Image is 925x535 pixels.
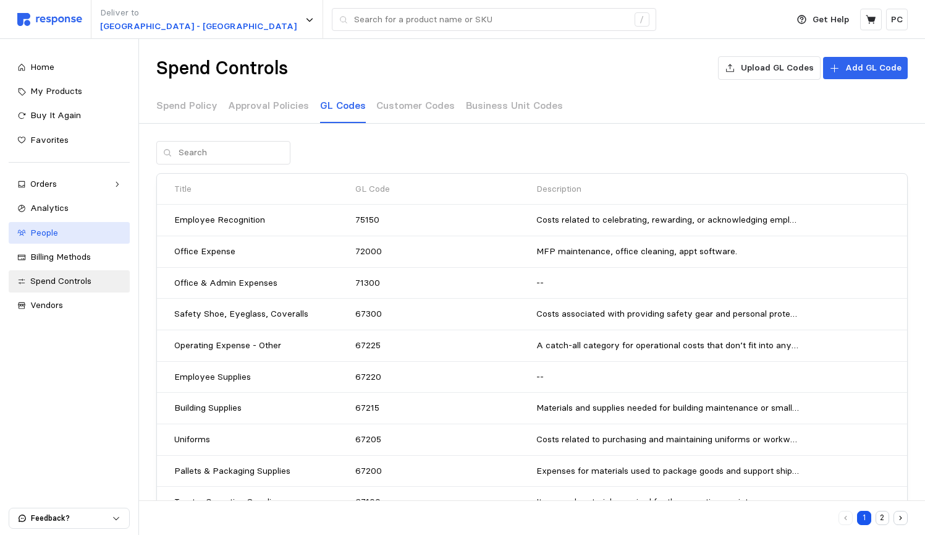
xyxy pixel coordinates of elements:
a: Buy It Again [9,105,130,127]
button: Add GL Code [823,57,908,79]
button: 1 [857,511,871,525]
a: Spend Controls [9,270,130,293]
p: Uniforms [174,433,210,447]
p: Get Help [813,13,849,27]
span: Billing Methods [30,251,91,262]
a: Orders [9,173,130,195]
p: 67100 [355,495,528,509]
p: GL Codes [320,98,366,113]
span: Home [30,61,54,72]
p: Items and materials required for the operation, maintenance, and upkeep of tractors. Examples inc... [536,495,800,509]
p: Tractor Operating Supplies [174,495,281,509]
p: Operating Expense - Other [174,339,281,353]
p: Costs related to celebrating, rewarding, or acknowledging employees for their contributions. Exam... [536,213,800,227]
p: 67215 [355,401,528,415]
a: Billing Methods [9,246,130,268]
p: 67300 [355,307,528,321]
a: Home [9,56,130,79]
p: Office & Admin Expenses [174,276,277,290]
p: 72000 [355,245,528,259]
span: Buy It Again [30,109,81,121]
button: PC [886,9,908,30]
a: People [9,222,130,244]
p: Business Unit Codes [466,98,563,113]
input: Search for a product name or SKU [354,9,628,31]
button: Get Help [790,8,856,32]
span: People [30,227,58,238]
p: 67225 [355,339,528,353]
span: Spend Controls [30,275,91,286]
p: Add GL Code [845,61,902,75]
p: Costs associated with providing safety gear and personal protective equipment (PPE) for employees... [536,307,800,321]
div: Orders [30,178,108,191]
p: A catch-all category for operational costs that don’t fit into any predefined supply categories. [536,339,800,353]
p: MFP maintenance, office cleaning, appt software. [536,245,800,259]
a: My Products [9,80,130,103]
p: Description [536,182,581,196]
p: 67220 [355,370,528,384]
p: Title [174,182,192,196]
p: 67205 [355,433,528,447]
p: Deliver to [100,6,297,20]
p: Approval Policies [228,98,309,113]
p: Safety Shoe, Eyeglass, Coveralls [174,307,308,321]
p: -- [536,276,800,290]
div: / [635,12,649,27]
p: GL Code [355,182,390,196]
span: My Products [30,85,82,96]
p: -- [536,370,800,384]
a: Vendors [9,294,130,317]
p: Employee Supplies [174,370,251,384]
a: Analytics [9,197,130,220]
a: Favorites [9,129,130,152]
p: Customer Codes [376,98,455,113]
button: Feedback? [9,508,129,528]
h1: Spend Controls [156,56,288,80]
input: Search [179,142,284,164]
p: Pallets & Packaging Supplies [174,464,290,478]
p: Upload GL Codes [741,61,814,75]
p: [GEOGRAPHIC_DATA] - [GEOGRAPHIC_DATA] [100,20,297,33]
span: Analytics [30,202,69,213]
p: 67200 [355,464,528,478]
span: Vendors [30,299,63,310]
button: 2 [876,511,890,525]
p: Employee Recognition [174,213,265,227]
p: Building Supplies [174,401,242,415]
img: svg%3e [17,13,82,26]
span: Favorites [30,134,69,145]
button: Upload GL Codes [718,56,821,80]
p: Materials and supplies needed for building maintenance or small-scale improvements, such as paint... [536,401,800,415]
p: Feedback? [31,513,112,524]
p: PC [891,13,903,27]
p: 71300 [355,276,528,290]
p: Expenses for materials used to package goods and support shipping logistics, such as pallets, wra... [536,464,800,478]
p: 75150 [355,213,528,227]
p: Spend Policy [156,98,218,113]
p: Costs related to purchasing and maintaining uniforms or workwear required for employees. [536,433,800,447]
p: Office Expense [174,245,235,259]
